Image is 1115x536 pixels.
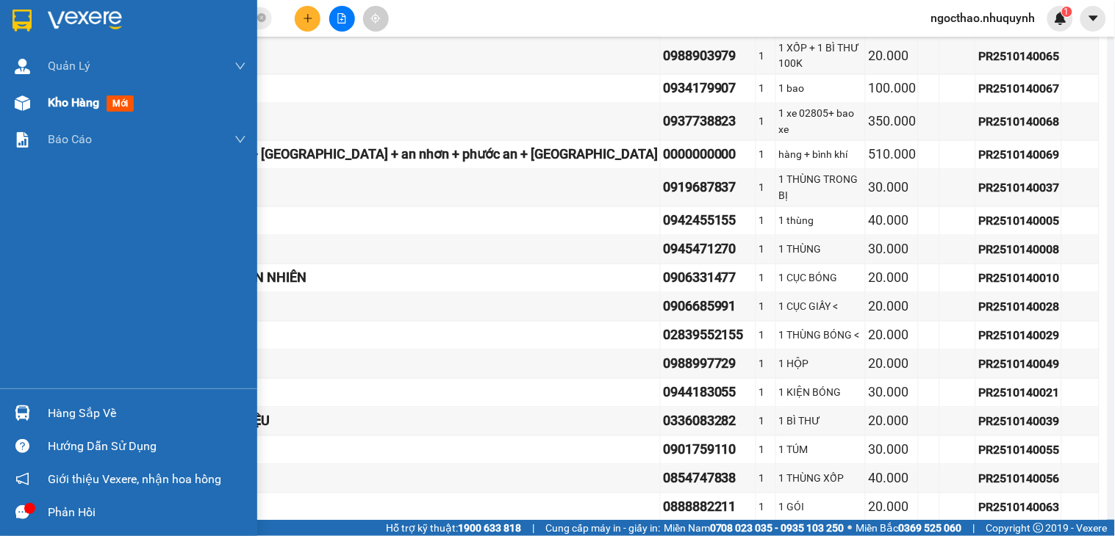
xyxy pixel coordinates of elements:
[303,13,313,23] span: plus
[661,322,756,350] td: 02839552155
[868,46,916,66] div: 20.000
[978,146,1059,164] div: PR2510140069
[257,12,266,26] span: close-circle
[759,147,773,163] div: 1
[363,6,389,32] button: aim
[207,497,658,518] div: isolabo
[207,239,658,260] div: TUYỀN
[978,47,1059,65] div: PR2510140065
[661,141,756,170] td: 0000000000
[207,178,658,198] div: LAM
[978,413,1059,431] div: PR2510140039
[205,236,661,264] td: TUYỀN
[1033,523,1044,533] span: copyright
[868,325,916,346] div: 20.000
[868,468,916,489] div: 40.000
[978,441,1059,460] div: PR2510140055
[868,239,916,260] div: 30.000
[15,505,29,519] span: message
[663,46,753,66] div: 0988903979
[207,325,658,346] div: THẢO
[663,145,753,165] div: 0000000000
[976,236,1062,264] td: PR2510140008
[207,297,658,317] div: KO TÊN
[759,81,773,97] div: 1
[978,327,1059,345] div: PR2510140029
[778,499,863,515] div: 1 GÓI
[759,499,773,515] div: 1
[976,436,1062,465] td: PR2510140055
[205,493,661,522] td: isolabo
[205,75,661,104] td: HẬU
[15,59,30,74] img: warehouse-icon
[661,264,756,293] td: 0906331477
[759,242,773,258] div: 1
[6,53,215,89] p: VP [GEOGRAPHIC_DATA]:
[976,408,1062,436] td: PR2510140039
[664,520,845,536] span: Miền Nam
[295,6,320,32] button: plus
[205,436,661,465] td: TÂM
[661,408,756,436] td: 0336083282
[205,207,661,236] td: thành
[205,104,661,141] td: kt8
[663,112,753,132] div: 0937738823
[48,501,246,524] div: Phản hồi
[6,91,115,105] span: VP [PERSON_NAME]:
[759,270,773,286] div: 1
[759,385,773,401] div: 1
[545,520,660,536] span: Cung cấp máy in - giấy in:
[48,435,246,457] div: Hướng dẫn sử dụng
[778,471,863,487] div: 1 THÙNG XỐP
[661,293,756,322] td: 0906685991
[976,465,1062,493] td: PR2510140056
[205,350,661,379] td: TRÍ
[663,383,753,403] div: 0944183055
[661,350,756,379] td: 0988997729
[778,327,863,344] div: 1 THÙNG BÓNG <
[661,207,756,236] td: 0942455155
[759,327,773,344] div: 1
[234,134,246,145] span: down
[778,270,863,286] div: 1 CỤC BÓNG
[978,298,1059,316] div: PR2510140028
[1062,7,1072,17] sup: 1
[663,354,753,374] div: 0988997729
[978,499,1059,517] div: PR2510140063
[868,112,916,132] div: 350.000
[205,379,661,408] td: NGÂN
[663,468,753,489] div: 0854747838
[15,132,30,148] img: solution-icon
[40,6,180,34] strong: NHƯ QUỲNH
[778,242,863,258] div: 1 THÙNG
[976,293,1062,322] td: PR2510140028
[759,213,773,229] div: 1
[663,325,753,346] div: 02839552155
[778,299,863,315] div: 1 CỤC GIẤY <
[1064,7,1069,17] span: 1
[976,350,1062,379] td: PR2510140049
[976,75,1062,104] td: PR2510140067
[978,355,1059,374] div: PR2510140049
[207,79,658,99] div: HẬU
[778,385,863,401] div: 1 KIỆN BÓNG
[205,408,661,436] td: LINH DIỆU
[759,180,773,196] div: 1
[661,465,756,493] td: 0854747838
[370,13,381,23] span: aim
[976,104,1062,141] td: PR2510140068
[868,268,916,289] div: 20.000
[205,465,661,493] td: MAI
[978,384,1059,402] div: PR2510140021
[207,112,658,132] div: kt8
[978,269,1059,288] div: PR2510140010
[778,356,863,372] div: 1 HỘP
[976,493,1062,522] td: PR2510140063
[663,297,753,317] div: 0906685991
[663,79,753,99] div: 0934179907
[868,354,916,374] div: 20.000
[661,379,756,408] td: 0944183055
[868,211,916,231] div: 40.000
[663,178,753,198] div: 0919687837
[663,440,753,460] div: 0901759110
